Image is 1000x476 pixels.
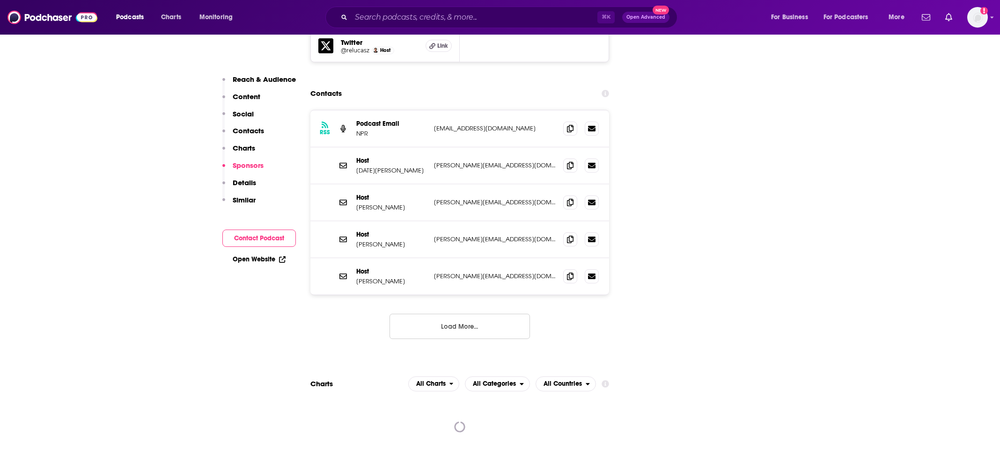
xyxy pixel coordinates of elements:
[7,8,97,26] img: Podchaser - Follow, Share and Rate Podcasts
[426,40,452,52] a: Link
[320,129,330,136] h3: RSS
[356,120,426,128] p: Podcast Email
[193,10,245,25] button: open menu
[341,38,418,47] h5: Twitter
[356,231,426,238] p: Host
[222,126,264,144] button: Contacts
[465,376,530,391] button: open menu
[233,144,255,152] p: Charts
[416,381,446,387] span: All Charts
[536,376,596,391] h2: Countries
[351,10,597,25] input: Search podcasts, credits, & more...
[434,124,556,132] p: [EMAIL_ADDRESS][DOMAIN_NAME]
[310,379,333,388] h2: Charts
[380,47,390,53] span: Host
[356,203,426,211] p: [PERSON_NAME]
[233,161,264,170] p: Sponsors
[199,11,233,24] span: Monitoring
[233,126,264,135] p: Contacts
[356,194,426,202] p: Host
[918,9,934,25] a: Show notifications dropdown
[536,376,596,391] button: open menu
[544,381,582,387] span: All Countries
[222,230,296,247] button: Contact Podcast
[222,109,254,127] button: Social
[889,11,904,24] span: More
[155,10,187,25] a: Charts
[882,10,916,25] button: open menu
[597,11,615,23] span: ⌘ K
[356,130,426,137] p: NPR
[222,161,264,178] button: Sponsors
[408,376,460,391] button: open menu
[817,10,882,25] button: open menu
[434,161,556,169] p: [PERSON_NAME][EMAIL_ADDRESS][DOMAIN_NAME]
[222,178,256,195] button: Details
[622,12,669,23] button: Open AdvancedNew
[434,235,556,243] p: [PERSON_NAME][EMAIL_ADDRESS][DOMAIN_NAME]
[390,314,530,339] button: Load More...
[233,178,256,187] p: Details
[310,85,342,102] h2: Contacts
[980,7,988,14] svg: Add a profile image
[408,376,460,391] h2: Platforms
[110,10,156,25] button: open menu
[116,11,144,24] span: Podcasts
[434,198,556,206] p: [PERSON_NAME][EMAIL_ADDRESS][DOMAIN_NAME]
[437,42,448,50] span: Link
[434,272,556,280] p: [PERSON_NAME][EMAIL_ADDRESS][DOMAIN_NAME]
[626,15,665,20] span: Open Advanced
[233,75,296,84] p: Reach & Audience
[771,11,808,24] span: For Business
[233,109,254,118] p: Social
[356,277,426,285] p: [PERSON_NAME]
[373,48,378,53] img: Ryan Lucas
[222,144,255,161] button: Charts
[653,6,669,14] span: New
[967,7,988,28] img: User Profile
[824,11,868,24] span: For Podcasters
[765,10,820,25] button: open menu
[222,92,260,109] button: Content
[356,240,426,248] p: [PERSON_NAME]
[356,267,426,275] p: Host
[967,7,988,28] span: Logged in as ehladik
[341,47,369,54] a: @relucasz
[473,381,516,387] span: All Categories
[222,75,296,92] button: Reach & Audience
[233,255,286,263] a: Open Website
[222,195,256,213] button: Similar
[356,157,426,165] p: Host
[967,7,988,28] button: Show profile menu
[941,9,956,25] a: Show notifications dropdown
[161,11,181,24] span: Charts
[233,195,256,204] p: Similar
[356,166,426,174] p: [DATE][PERSON_NAME]
[233,92,260,101] p: Content
[465,376,530,391] h2: Categories
[334,7,686,28] div: Search podcasts, credits, & more...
